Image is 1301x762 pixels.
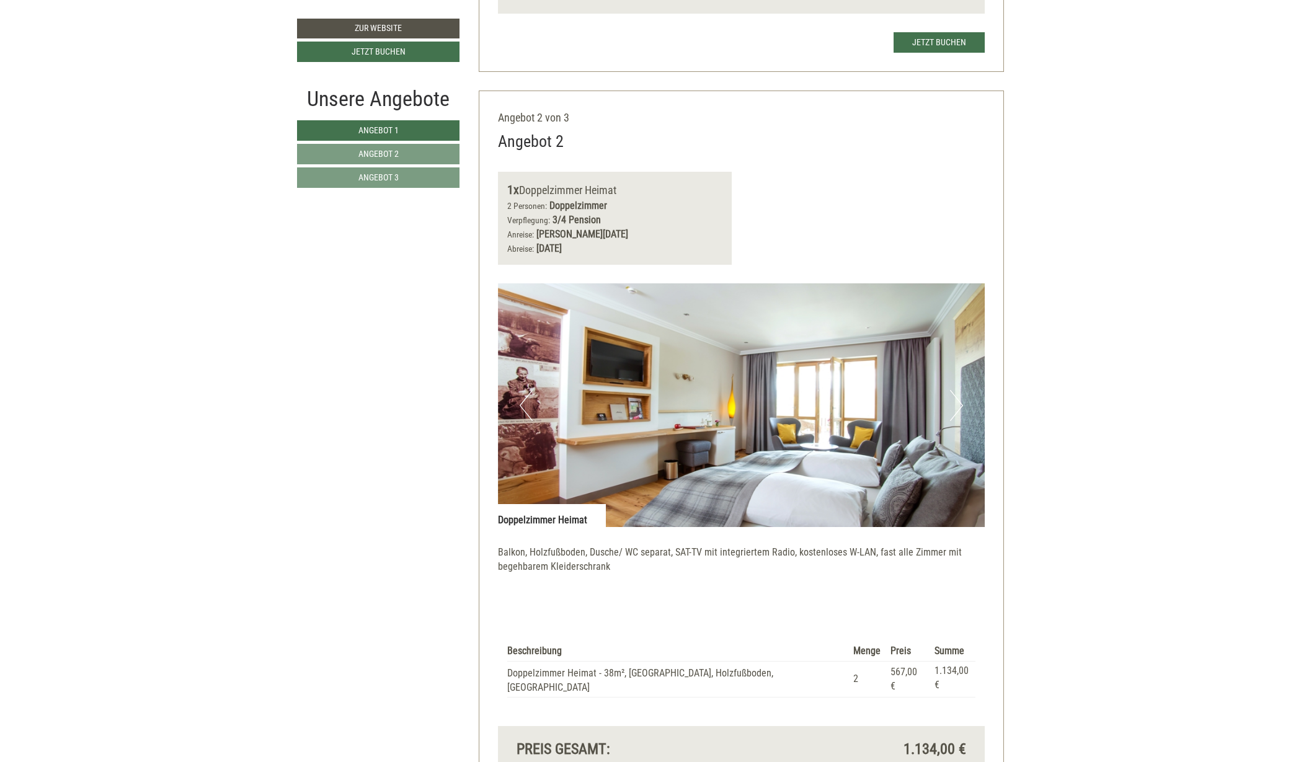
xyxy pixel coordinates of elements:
[498,283,985,527] img: image
[297,84,460,114] div: Unsere Angebote
[358,149,399,159] span: Angebot 2
[507,215,550,225] small: Verpflegung:
[549,200,607,211] b: Doppelzimmer
[520,390,533,421] button: Previous
[498,130,564,153] div: Angebot 2
[498,546,985,588] p: Balkon, Holzfußboden, Dusche/ WC separat, SAT-TV mit integriertem Radio, kostenloses W-LAN, fast ...
[507,181,723,199] div: Doppelzimmer Heimat
[507,229,534,239] small: Anreise:
[930,661,975,698] td: 1.134,00 €
[507,244,534,254] small: Abreise:
[894,32,985,53] a: Jetzt buchen
[507,738,742,760] div: Preis gesamt:
[886,642,929,661] th: Preis
[297,42,460,62] a: Jetzt buchen
[904,738,966,760] span: 1.134,00 €
[358,172,399,182] span: Angebot 3
[950,390,963,421] button: Next
[358,125,399,135] span: Angebot 1
[507,642,849,661] th: Beschreibung
[498,504,606,528] div: Doppelzimmer Heimat
[498,111,569,124] span: Angebot 2 von 3
[507,201,547,211] small: 2 Personen:
[536,242,562,254] b: [DATE]
[890,666,917,692] span: 567,00 €
[297,19,460,38] a: Zur Website
[507,661,849,698] td: Doppelzimmer Heimat - 38m², [GEOGRAPHIC_DATA], Holzfußboden, [GEOGRAPHIC_DATA]
[930,642,975,661] th: Summe
[507,182,519,197] b: 1x
[536,228,628,240] b: [PERSON_NAME][DATE]
[848,642,886,661] th: Menge
[553,214,601,226] b: 3/4 Pension
[848,661,886,698] td: 2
